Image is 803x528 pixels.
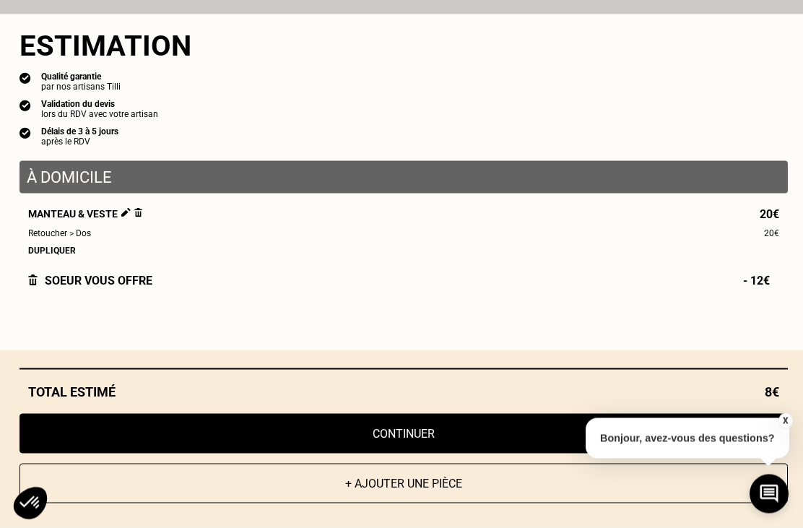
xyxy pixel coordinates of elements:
span: - 12€ [743,274,779,287]
div: par nos artisans Tilli [41,82,121,92]
div: Dupliquer [28,246,779,256]
div: Qualité garantie [41,72,121,82]
p: À domicile [27,168,781,186]
p: Bonjour, avez-vous des questions? [586,418,789,459]
span: 20€ [764,228,779,240]
span: Manteau & veste [28,208,142,220]
div: lors du RDV avec votre artisan [41,109,158,119]
img: icon list info [19,72,31,85]
div: Délais de 3 à 5 jours [41,126,118,137]
img: icon list info [19,126,31,139]
button: X [778,413,792,429]
section: Estimation [19,29,788,63]
img: Éditer [121,208,131,217]
span: 20€ [760,208,779,220]
div: SOEUR vous offre [28,274,152,287]
button: Continuer [19,414,788,454]
div: Total estimé [19,384,788,399]
img: Supprimer [134,208,142,217]
span: 8€ [765,384,779,399]
div: après le RDV [41,137,118,147]
span: Retoucher > Dos [28,228,91,240]
img: icon list info [19,99,31,112]
div: Validation du devis [41,99,158,109]
button: + Ajouter une pièce [19,464,788,503]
